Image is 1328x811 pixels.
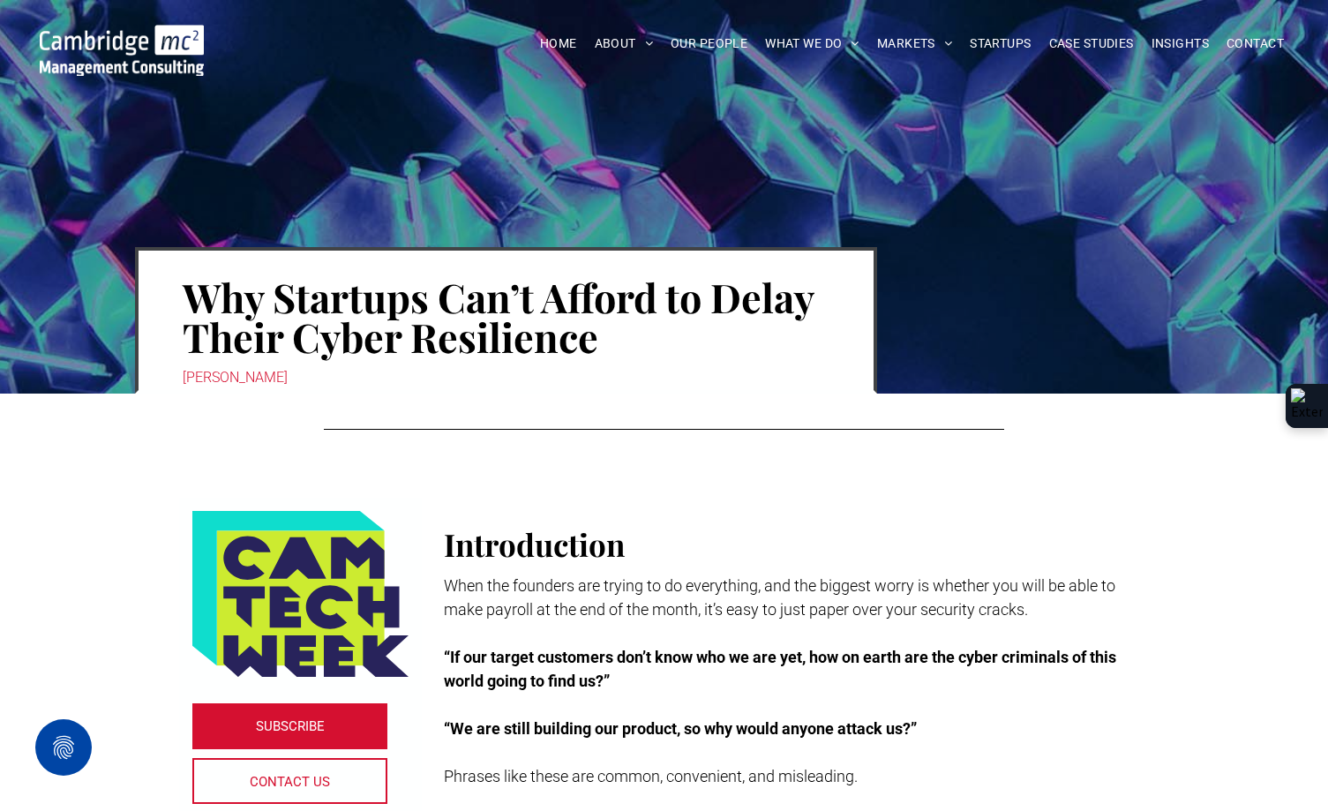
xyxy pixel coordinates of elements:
a: MARKETS [868,30,961,57]
span: Phrases like these are common, convenient, and misleading. [444,767,858,785]
h1: Why Startups Can’t Afford to Delay Their Cyber Resilience [183,275,829,358]
a: OUR PEOPLE [662,30,756,57]
strong: “We are still building our product, so why would anyone attack us?” [444,719,917,738]
span: When the founders are trying to do everything, and the biggest worry is whether you will be able ... [444,576,1115,619]
a: WHAT WE DO [756,30,868,57]
img: Go to Homepage [40,25,204,76]
div: [PERSON_NAME] [183,365,829,390]
a: CONTACT [1218,30,1293,57]
a: STARTUPS [961,30,1039,57]
span: SUBSCRIBE [256,704,325,748]
strong: “If our target customers don’t know who we are yet, how on earth are the cyber criminals of this ... [444,648,1116,690]
a: INSIGHTS [1143,30,1218,57]
a: SUBSCRIBE [192,703,388,749]
a: Your Business Transformed | Cambridge Management Consulting [40,27,204,46]
a: ABOUT [586,30,663,57]
a: CONTACT US [192,758,388,804]
span: Introduction [444,523,625,565]
span: CONTACT US [250,760,330,804]
a: HOME [531,30,586,57]
a: CASE STUDIES [1040,30,1143,57]
img: Extension Icon [1291,388,1323,424]
img: Why Startups Can’t Afford to Delay Their Cyber Resilience | INSIGHTS [192,511,409,677]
